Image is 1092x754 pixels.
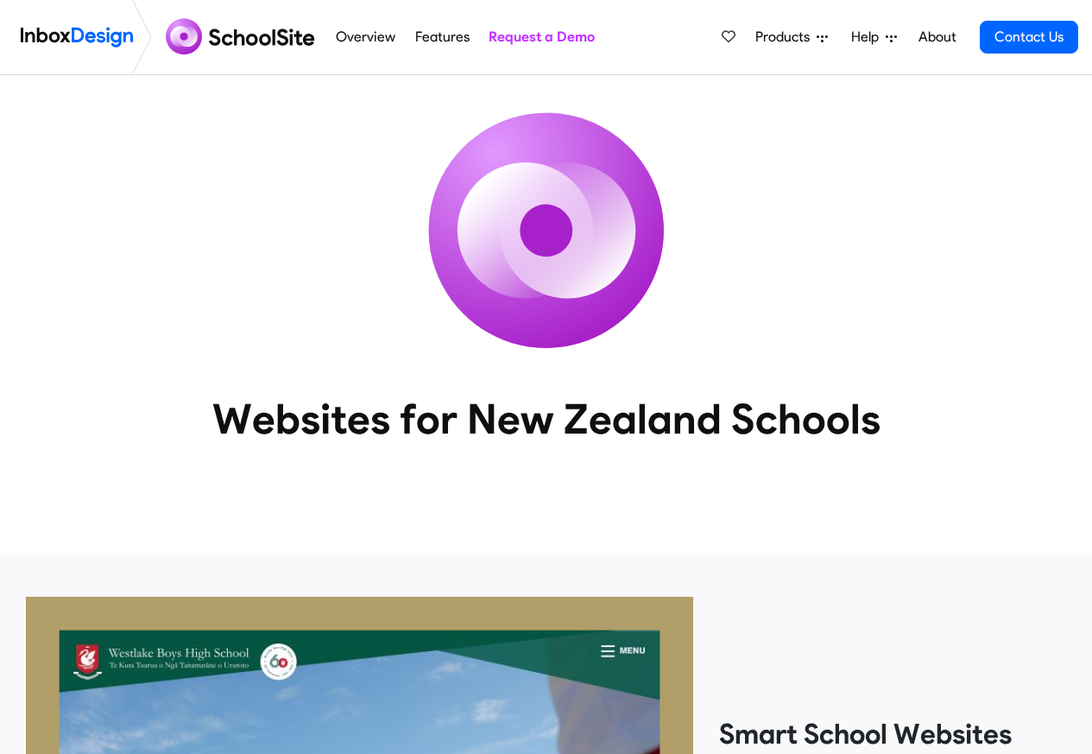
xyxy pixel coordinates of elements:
[331,20,401,54] a: Overview
[391,75,702,386] img: icon_schoolsite.svg
[851,27,886,48] span: Help
[913,20,961,54] a: About
[159,16,326,58] img: schoolsite logo
[755,27,817,48] span: Products
[483,20,599,54] a: Request a Demo
[844,20,904,54] a: Help
[410,20,474,54] a: Features
[136,393,956,445] heading: Websites for New Zealand Schools
[719,717,1066,751] heading: Smart School Websites
[748,20,835,54] a: Products
[980,21,1078,54] a: Contact Us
